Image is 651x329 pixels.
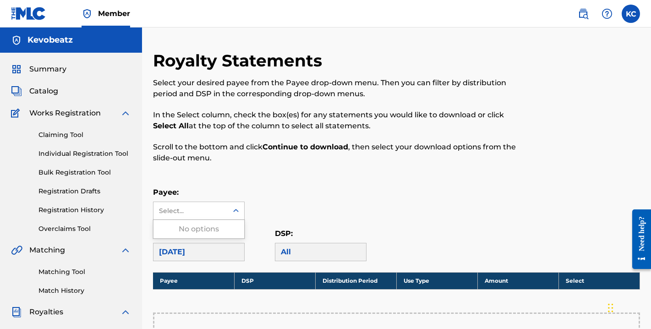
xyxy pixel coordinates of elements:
a: Claiming Tool [38,130,131,140]
a: Bulk Registration Tool [38,168,131,177]
div: Drag [608,294,613,322]
a: SummarySummary [11,64,66,75]
th: DSP [234,272,315,289]
img: search [578,8,589,19]
span: Summary [29,64,66,75]
th: Select [558,272,640,289]
th: Amount [477,272,558,289]
a: CatalogCatalog [11,86,58,97]
iframe: Resource Center [625,200,651,279]
a: Overclaims Tool [38,224,131,234]
th: Distribution Period [315,272,396,289]
img: expand [120,108,131,119]
img: help [602,8,613,19]
span: Works Registration [29,108,101,119]
span: Royalties [29,307,63,318]
img: Top Rightsholder [82,8,93,19]
img: Catalog [11,86,22,97]
img: expand [120,245,131,256]
strong: Continue to download [263,143,348,151]
h2: Royalty Statements [153,50,327,71]
p: Scroll to the bottom and click , then select your download options from the slide-out menu. [153,142,528,164]
a: Matching Tool [38,267,131,277]
a: Registration History [38,205,131,215]
th: Payee [153,272,234,289]
h5: Kevobeatz [27,35,73,45]
div: Select... [159,206,221,216]
div: Help [598,5,616,23]
th: Use Type [396,272,477,289]
div: User Menu [622,5,640,23]
strong: Select All [153,121,189,130]
img: expand [120,307,131,318]
img: Matching [11,245,22,256]
p: Select your desired payee from the Payee drop-down menu. Then you can filter by distribution peri... [153,77,528,99]
span: Catalog [29,86,58,97]
img: MLC Logo [11,7,46,20]
label: Payee: [153,188,179,197]
a: Registration Drafts [38,186,131,196]
span: Member [98,8,130,19]
a: Individual Registration Tool [38,149,131,159]
div: No options [153,220,244,238]
img: Royalties [11,307,22,318]
img: Accounts [11,35,22,46]
img: Works Registration [11,108,23,119]
label: DSP: [275,229,293,238]
iframe: Chat Widget [605,285,651,329]
a: Match History [38,286,131,296]
span: Matching [29,245,65,256]
p: In the Select column, check the box(es) for any statements you would like to download or click at... [153,110,528,132]
img: Summary [11,64,22,75]
a: Public Search [574,5,592,23]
